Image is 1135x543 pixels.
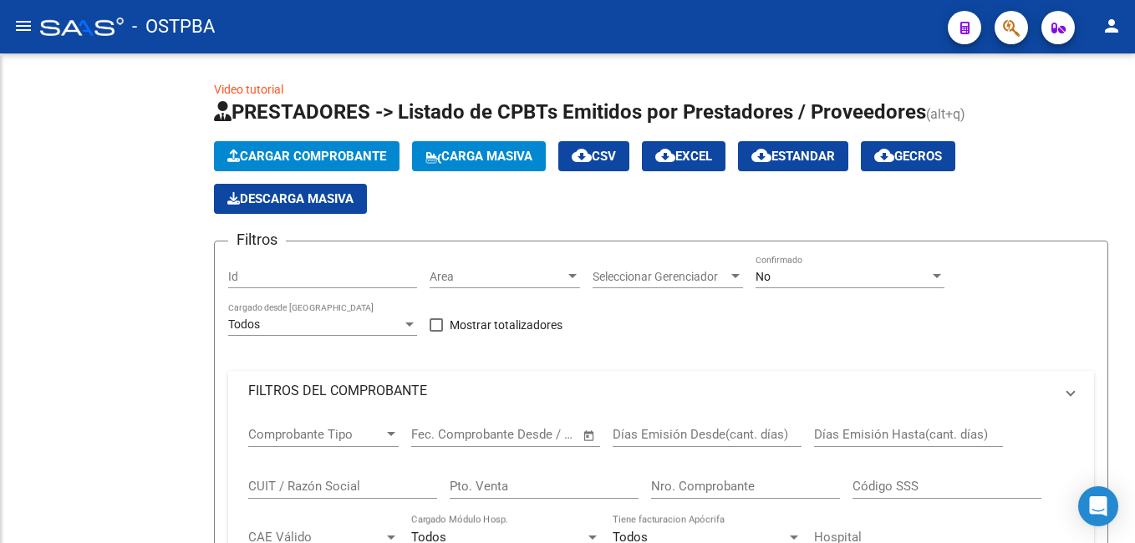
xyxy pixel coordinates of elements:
mat-icon: person [1102,16,1122,36]
button: Estandar [738,141,848,171]
button: Open calendar [580,426,599,445]
span: Seleccionar Gerenciador [593,270,728,284]
span: Mostrar totalizadores [450,315,562,335]
span: Comprobante Tipo [248,427,384,442]
span: Estandar [751,149,835,164]
app-download-masive: Descarga masiva de comprobantes (adjuntos) [214,184,367,214]
span: PRESTADORES -> Listado de CPBTs Emitidos por Prestadores / Proveedores [214,100,926,124]
span: CSV [572,149,616,164]
mat-panel-title: FILTROS DEL COMPROBANTE [248,382,1054,400]
span: Gecros [874,149,942,164]
button: EXCEL [642,141,725,171]
span: No [756,270,771,283]
span: (alt+q) [926,106,965,122]
button: Cargar Comprobante [214,141,400,171]
mat-icon: menu [13,16,33,36]
span: EXCEL [655,149,712,164]
span: Area [430,270,565,284]
span: - OSTPBA [132,8,215,45]
mat-icon: cloud_download [751,145,771,165]
input: Fecha fin [494,427,575,442]
button: Descarga Masiva [214,184,367,214]
mat-icon: cloud_download [874,145,894,165]
span: Cargar Comprobante [227,149,386,164]
mat-icon: cloud_download [572,145,592,165]
mat-expansion-panel-header: FILTROS DEL COMPROBANTE [228,371,1094,411]
input: Fecha inicio [411,427,479,442]
a: Video tutorial [214,83,283,96]
button: CSV [558,141,629,171]
mat-icon: cloud_download [655,145,675,165]
button: Carga Masiva [412,141,546,171]
button: Gecros [861,141,955,171]
h3: Filtros [228,228,286,251]
span: Descarga Masiva [227,191,354,206]
div: Open Intercom Messenger [1078,486,1118,526]
span: Todos [228,317,260,331]
span: Carga Masiva [425,149,532,164]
